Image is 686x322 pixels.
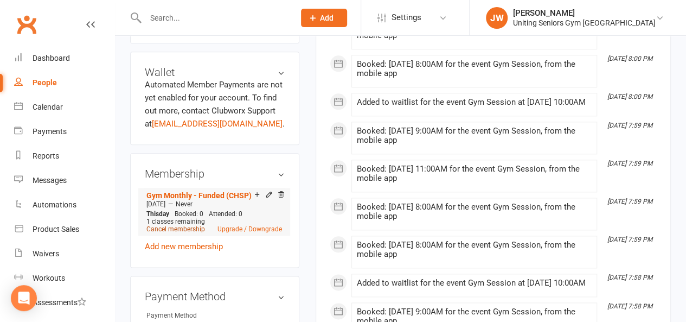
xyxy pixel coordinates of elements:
span: Add [320,14,334,22]
i: [DATE] 7:59 PM [607,236,652,243]
a: People [14,71,114,95]
div: Added to waitlist for the event Gym Session at [DATE] 10:00AM [356,98,592,107]
span: Attended: 0 [209,210,242,218]
div: — [144,200,285,209]
a: Assessments [14,291,114,315]
a: Upgrade / Downgrade [217,225,282,233]
div: Payments [33,127,67,136]
i: [DATE] 8:00 PM [607,55,652,62]
div: JW [486,7,508,29]
no-payment-system: Automated Member Payments are not yet enabled for your account. To find out more, contact Clubwor... [145,80,285,129]
a: Waivers [14,242,114,266]
div: Added to waitlist for the event Gym Session at [DATE] 10:00AM [356,279,592,288]
div: Messages [33,176,67,185]
button: Add [301,9,347,27]
div: Uniting Seniors Gym [GEOGRAPHIC_DATA] [513,18,656,28]
div: day [144,210,172,218]
div: Payment Method [146,311,236,321]
span: Settings [392,5,421,30]
input: Search... [142,10,287,26]
a: Messages [14,168,114,193]
a: Dashboard [14,46,114,71]
a: [EMAIL_ADDRESS][DOMAIN_NAME] [152,119,283,129]
span: 1 classes remaining [146,218,205,225]
div: Booked: [DATE] 9:00AM for the event Gym Session, from the mobile app [356,127,592,145]
i: [DATE] 7:58 PM [607,274,652,281]
div: Workouts [33,274,65,282]
h3: Payment Method [145,291,285,302]
a: Automations [14,193,114,217]
span: Booked: 0 [175,210,203,218]
a: Product Sales [14,217,114,242]
a: Cancel membership [146,225,205,233]
span: [DATE] [146,200,165,208]
div: Booked: [DATE] 8:00AM for the event Gym Session, from the mobile app [356,241,592,259]
div: Open Intercom Messenger [11,285,37,311]
div: Dashboard [33,54,70,62]
a: Workouts [14,266,114,291]
h3: Membership [145,168,285,180]
i: [DATE] 7:59 PM [607,198,652,205]
div: Automations [33,200,76,209]
div: Waivers [33,249,59,258]
a: Add new membership [145,242,223,251]
a: Clubworx [13,11,40,38]
div: Booked: [DATE] 8:00AM for the event Gym Session, from the mobile app [356,203,592,221]
div: [PERSON_NAME] [513,8,656,18]
i: [DATE] 7:59 PM [607,160,652,167]
a: Calendar [14,95,114,119]
span: This [146,210,159,218]
a: Reports [14,144,114,168]
div: Booked: [DATE] 8:00AM for the event Gym Session, from the mobile app [356,60,592,78]
h3: Wallet [145,66,285,78]
div: Product Sales [33,225,79,233]
div: Calendar [33,103,63,111]
i: [DATE] 7:59 PM [607,122,652,129]
span: Never [176,200,193,208]
i: [DATE] 7:58 PM [607,302,652,310]
div: Assessments [33,298,86,307]
a: Payments [14,119,114,144]
div: Reports [33,151,59,160]
div: Booked: [DATE] 11:00AM for the event Gym Session, from the mobile app [356,165,592,183]
i: [DATE] 8:00 PM [607,93,652,100]
div: People [33,78,57,87]
a: Gym Monthly - Funded (CHSP) [146,191,252,200]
